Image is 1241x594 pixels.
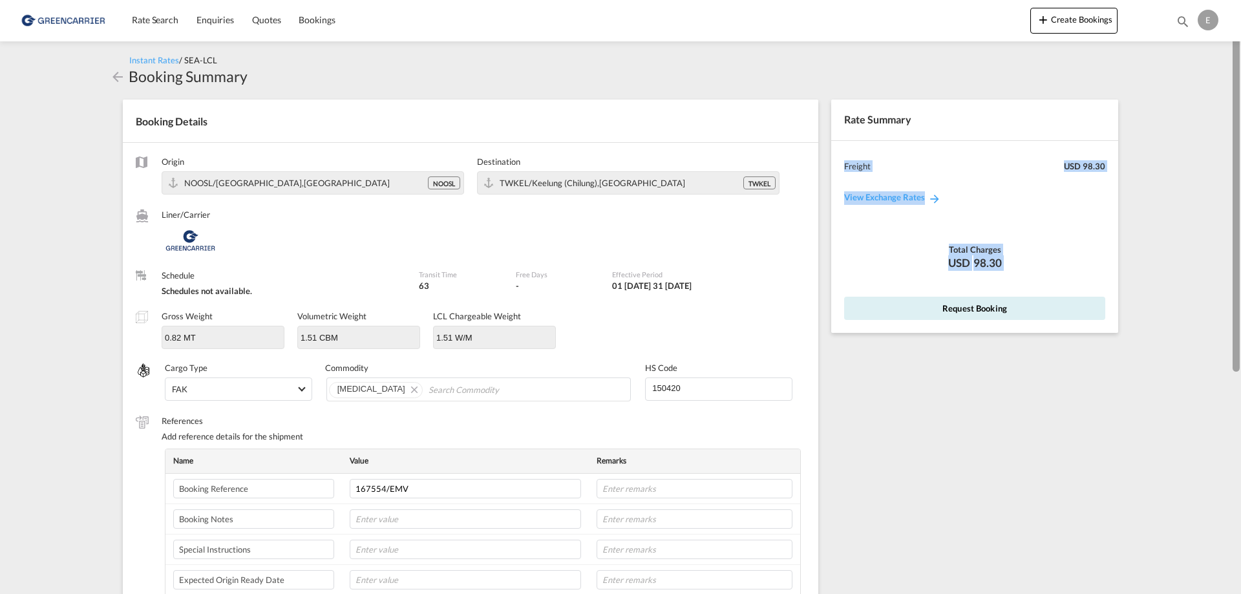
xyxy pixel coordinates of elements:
label: Origin [162,156,464,167]
span: TWKEL/Keelung (Chilung),Asia Pacific [500,178,685,188]
div: Greencarrier Consolidators [162,224,406,257]
div: Fish Oil. Press delete to remove this chip. [337,383,408,396]
div: E [1198,10,1218,30]
div: Freight [844,160,871,172]
label: Commodity [325,362,633,374]
div: Booking Summary [129,66,248,87]
md-select: Select Cargo type: FAK [165,377,312,401]
div: 63 [419,280,502,292]
div: Total Charges [844,244,1105,255]
span: Bookings [299,14,335,25]
md-icon: icon-arrow-left [110,69,125,85]
div: TWKEL [743,176,776,189]
div: 01 Aug 2025 - 31 Aug 2025 [612,280,692,292]
label: References [162,415,805,427]
div: USD [844,255,1105,271]
input: Enter value [350,570,581,589]
label: HS Code [645,362,792,374]
span: Rate Search [132,14,178,25]
th: Remarks [589,449,800,473]
div: Add reference details for the shipment [162,430,805,442]
th: Value [342,449,589,473]
input: Enter remarks [597,479,792,498]
input: Enter label [173,509,334,529]
label: Schedule [162,270,406,281]
div: FAK [172,384,187,394]
input: Enter value [350,509,581,529]
label: Transit Time [419,270,502,279]
img: e39c37208afe11efa9cb1d7a6ea7d6f5.png [19,6,107,35]
span: Booking Details [136,115,207,127]
span: Enquiries [196,14,234,25]
label: Volumetric Weight [297,311,366,321]
input: Enter value [350,540,581,559]
span: Fish Oil [337,384,405,394]
label: Cargo Type [165,362,312,374]
span: / SEA-LCL [179,55,217,65]
div: icon-magnify [1176,14,1190,34]
label: Gross Weight [162,311,213,321]
input: Enter remarks [597,509,792,529]
label: LCL Chargeable Weight [433,311,521,321]
md-icon: icon-arrow-right [928,192,941,205]
span: Quotes [252,14,281,25]
button: Request Booking [844,297,1105,320]
label: Free Days [516,270,599,279]
input: Chips input. [429,379,547,400]
div: icon-arrow-left [110,66,129,87]
div: NOOSL [428,176,460,189]
a: View Exchange Rates [831,179,954,215]
button: icon-plus 400-fgCreate Bookings [1030,8,1118,34]
input: Enter remarks [597,570,792,589]
md-icon: icon-plus 400-fg [1035,12,1051,27]
input: Enter HS Code [651,378,792,398]
input: Enter value [350,479,581,498]
span: Instant Rates [129,55,179,65]
label: Destination [477,156,780,167]
input: Enter label [173,479,334,498]
input: Enter label [173,570,334,589]
div: Schedules not available. [162,285,406,297]
md-icon: /assets/icons/custom/liner-aaa8ad.svg [136,209,149,222]
input: Enter label [173,540,334,559]
md-icon: icon-magnify [1176,14,1190,28]
md-chips-wrap: Chips container. Use arrow keys to select chips. [326,377,631,401]
span: 98.30 [973,255,1002,271]
span: NOOSL/Oslo,Europe [184,178,390,188]
button: Remove Fish Oil [403,383,422,396]
label: Liner/Carrier [162,209,406,220]
input: Enter remarks [597,540,792,559]
img: Greencarrier Consolidators [162,224,219,257]
label: Effective Period [612,270,728,279]
th: Name [165,449,342,473]
div: Rate Summary [831,100,1118,140]
div: - [516,280,519,292]
div: USD 98.30 [1064,160,1105,172]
